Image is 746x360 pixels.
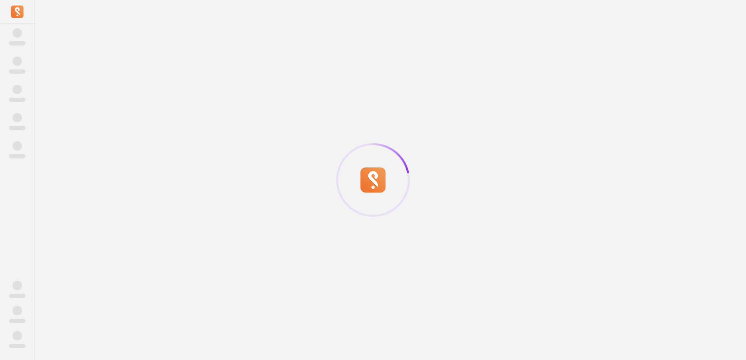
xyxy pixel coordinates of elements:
span: ‌ [9,319,25,323]
span: ‌ [9,98,25,102]
span: ‌ [9,41,25,45]
span: ‌ [9,69,25,74]
span: ‌ [9,126,25,130]
span: ‌ [13,85,22,94]
span: ‌ [9,294,25,298]
span: ‌ [13,113,22,122]
span: ‌ [9,154,25,158]
span: ‌ [13,28,22,38]
span: ‌ [9,344,25,348]
span: ‌ [13,331,22,340]
span: ‌ [13,306,22,315]
span: ‌ [13,281,22,290]
span: ‌ [13,56,22,66]
span: ‌ [13,141,22,151]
